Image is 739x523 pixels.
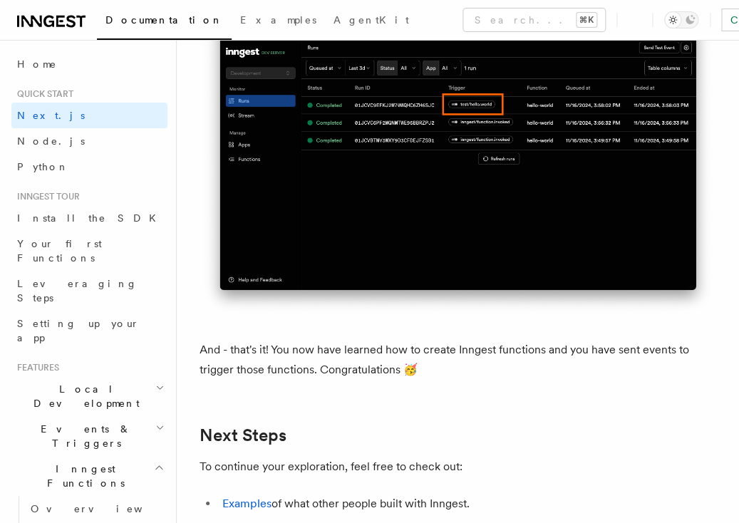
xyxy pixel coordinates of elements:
[11,128,167,154] a: Node.js
[11,231,167,271] a: Your first Functions
[11,362,59,373] span: Features
[11,103,167,128] a: Next.js
[11,462,154,490] span: Inngest Functions
[17,110,85,121] span: Next.js
[200,425,286,445] a: Next Steps
[577,13,596,27] kbd: ⌘K
[11,311,167,351] a: Setting up your app
[97,4,232,40] a: Documentation
[11,382,155,410] span: Local Development
[11,456,167,496] button: Inngest Functions
[200,340,716,380] p: And - that's it! You now have learned how to create Inngest functions and you have sent events to...
[11,376,167,416] button: Local Development
[11,416,167,456] button: Events & Triggers
[17,135,85,147] span: Node.js
[11,191,80,202] span: Inngest tour
[11,422,155,450] span: Events & Triggers
[17,212,165,224] span: Install the SDK
[25,496,167,522] a: Overview
[31,503,177,514] span: Overview
[11,271,167,311] a: Leveraging Steps
[17,57,57,71] span: Home
[463,9,605,31] button: Search...⌘K
[17,318,140,343] span: Setting up your app
[11,154,167,180] a: Python
[240,14,316,26] span: Examples
[17,161,69,172] span: Python
[11,205,167,231] a: Install the SDK
[664,11,698,29] button: Toggle dark mode
[17,238,102,264] span: Your first Functions
[11,51,167,77] a: Home
[200,457,716,477] p: To continue your exploration, feel free to check out:
[232,4,325,38] a: Examples
[17,278,138,304] span: Leveraging Steps
[334,14,409,26] span: AgentKit
[218,494,716,514] li: of what other people built with Inngest.
[222,497,272,510] a: Examples
[105,14,223,26] span: Documentation
[325,4,418,38] a: AgentKit
[11,88,73,100] span: Quick start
